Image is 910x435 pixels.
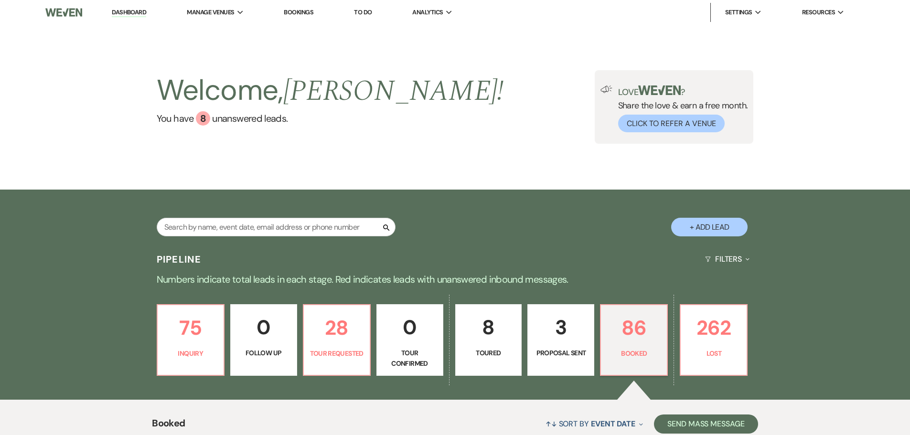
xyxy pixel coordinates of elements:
[45,2,82,22] img: Weven Logo
[283,69,504,113] span: [PERSON_NAME] !
[376,304,443,376] a: 0Tour Confirmed
[111,272,799,287] p: Numbers indicate total leads in each stage. Red indicates leads with unanswered inbound messages.
[157,253,202,266] h3: Pipeline
[412,8,443,17] span: Analytics
[671,218,748,236] button: + Add Lead
[618,85,748,96] p: Love ?
[310,312,364,344] p: 28
[112,8,146,17] a: Dashboard
[230,304,297,376] a: 0Follow Up
[607,348,661,359] p: Booked
[163,312,218,344] p: 75
[638,85,681,95] img: weven-logo-green.svg
[303,304,371,376] a: 28Tour Requested
[157,304,225,376] a: 75Inquiry
[383,348,437,369] p: Tour Confirmed
[157,70,504,111] h2: Welcome,
[618,115,725,132] button: Click to Refer a Venue
[612,85,748,132] div: Share the love & earn a free month.
[163,348,218,359] p: Inquiry
[546,419,557,429] span: ↑↓
[802,8,835,17] span: Resources
[534,311,588,343] p: 3
[310,348,364,359] p: Tour Requested
[383,311,437,343] p: 0
[196,111,210,126] div: 8
[534,348,588,358] p: Proposal Sent
[591,419,635,429] span: Event Date
[680,304,748,376] a: 262Lost
[686,348,741,359] p: Lost
[461,311,516,343] p: 8
[600,85,612,93] img: loud-speaker-illustration.svg
[725,8,752,17] span: Settings
[354,8,372,16] a: To Do
[455,304,522,376] a: 8Toured
[284,8,313,16] a: Bookings
[236,348,291,358] p: Follow Up
[157,218,396,236] input: Search by name, event date, email address or phone number
[701,246,753,272] button: Filters
[600,304,668,376] a: 86Booked
[157,111,504,126] a: You have 8 unanswered leads.
[654,414,758,434] button: Send Mass Message
[607,312,661,344] p: 86
[236,311,291,343] p: 0
[187,8,234,17] span: Manage Venues
[527,304,594,376] a: 3Proposal Sent
[686,312,741,344] p: 262
[461,348,516,358] p: Toured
